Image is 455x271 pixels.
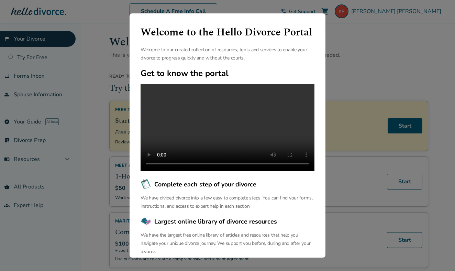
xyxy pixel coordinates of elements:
p: Welcome to our curated collection of resources, tools and services to enable your divorce to prog... [141,46,314,62]
span: Complete each step of your divorce [154,180,256,189]
h2: Get to know the portal [141,68,314,79]
span: Largest online library of divorce resources [154,217,277,226]
img: Largest online library of divorce resources [141,216,152,227]
p: We have divided divorce into a few easy to complete steps. You can find your forms, instructions,... [141,194,314,210]
p: We have the largest free online library of articles and resources that help you navigate your uni... [141,231,314,256]
iframe: Chat Widget [421,238,455,271]
h1: Welcome to the Hello Divorce Portal [141,24,314,40]
img: Complete each step of your divorce [141,179,152,190]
